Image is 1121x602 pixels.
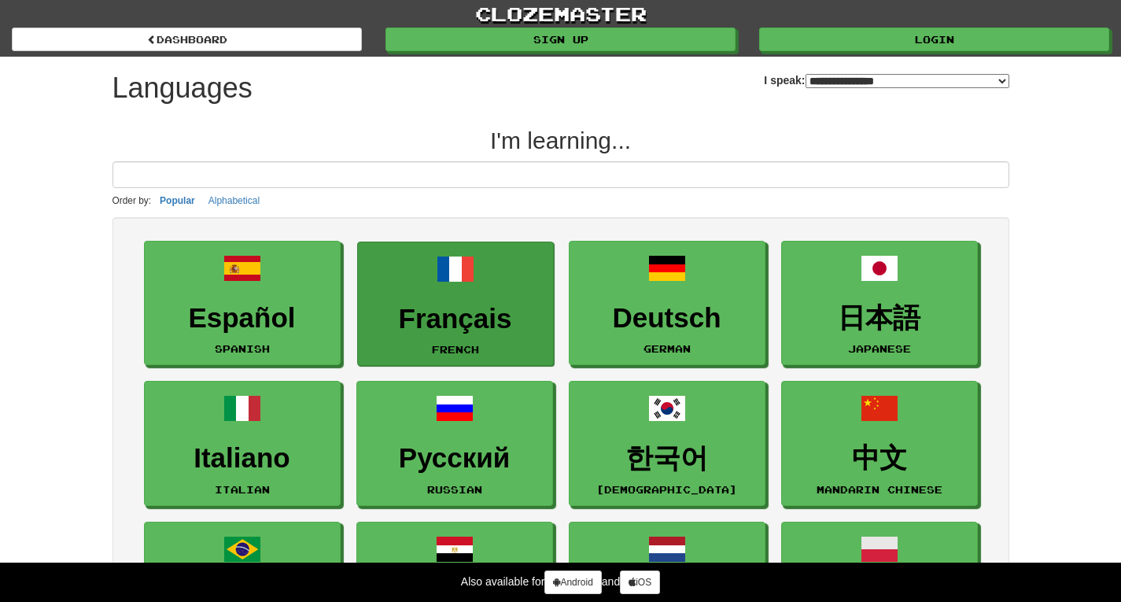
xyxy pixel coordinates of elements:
[356,381,553,506] a: РусскийRussian
[569,381,765,506] a: 한국어[DEMOGRAPHIC_DATA]
[144,381,341,506] a: ItalianoItalian
[759,28,1109,51] a: Login
[112,127,1009,153] h2: I'm learning...
[112,195,152,206] small: Order by:
[12,28,362,51] a: dashboard
[385,28,736,51] a: Sign up
[569,241,765,366] a: DeutschGerman
[596,484,737,495] small: [DEMOGRAPHIC_DATA]
[790,443,969,474] h3: 中文
[620,571,660,594] a: iOS
[144,241,341,366] a: EspañolSpanish
[204,192,264,209] button: Alphabetical
[848,343,911,354] small: Japanese
[215,484,270,495] small: Italian
[215,343,270,354] small: Spanish
[365,443,544,474] h3: Русский
[643,343,691,354] small: German
[357,242,554,367] a: FrançaisFrench
[153,303,332,334] h3: Español
[112,72,253,104] h1: Languages
[781,381,978,506] a: 中文Mandarin Chinese
[781,241,978,366] a: 日本語Japanese
[153,443,332,474] h3: Italiano
[427,484,482,495] small: Russian
[764,72,1009,88] label: I speak:
[544,571,601,594] a: Android
[806,74,1009,88] select: I speak:
[577,303,757,334] h3: Deutsch
[577,443,757,474] h3: 한국어
[155,192,200,209] button: Popular
[790,303,969,334] h3: 日本語
[817,484,942,495] small: Mandarin Chinese
[366,304,545,334] h3: Français
[432,344,479,355] small: French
